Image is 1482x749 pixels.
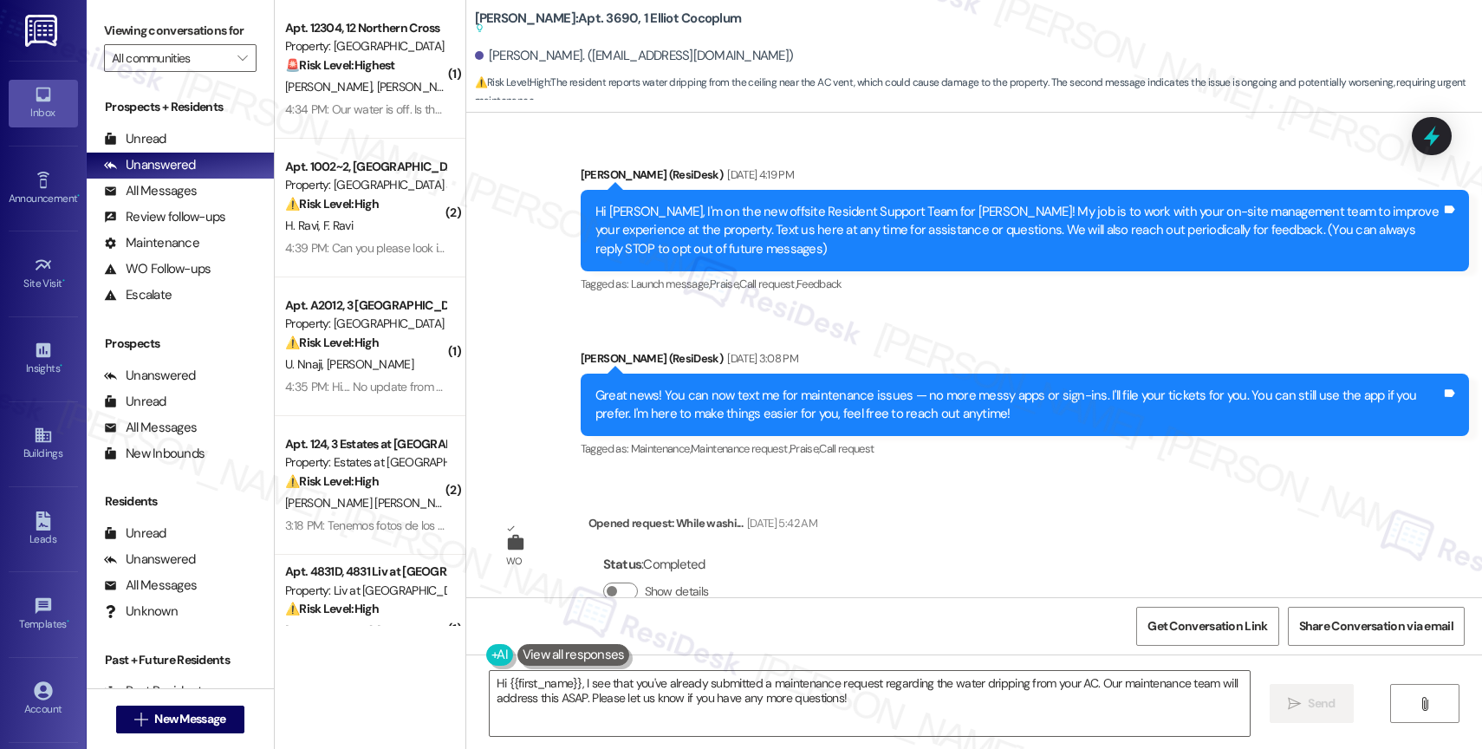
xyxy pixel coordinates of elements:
[285,601,379,616] strong: ⚠️ Risk Level: High
[104,393,166,411] div: Unread
[631,277,710,291] span: Launch message ,
[581,166,1469,190] div: [PERSON_NAME] (ResiDesk)
[104,576,197,595] div: All Messages
[285,79,377,94] span: [PERSON_NAME]
[595,387,1441,424] div: Great news! You can now text me for maintenance issues — no more messy apps or sign-ins. I'll fil...
[285,240,1188,256] div: 4:39 PM: Can you please look into this once the office closes? The water can damage the property....
[285,176,445,194] div: Property: [GEOGRAPHIC_DATA] at [GEOGRAPHIC_DATA]
[104,367,196,385] div: Unanswered
[285,453,445,472] div: Property: Estates at [GEOGRAPHIC_DATA]
[285,473,379,489] strong: ⚠️ Risk Level: High
[112,44,229,72] input: All communities
[743,514,817,532] div: [DATE] 5:42 AM
[116,706,244,733] button: New Message
[819,441,874,456] span: Call request
[581,436,1469,461] div: Tagged as:
[87,98,274,116] div: Prospects + Residents
[723,166,794,184] div: [DATE] 4:19 PM
[710,277,739,291] span: Praise ,
[9,591,78,638] a: Templates •
[104,17,257,44] label: Viewing conversations for
[376,79,463,94] span: [PERSON_NAME]
[1147,617,1267,635] span: Get Conversation Link
[790,441,819,456] span: Praise ,
[104,182,197,200] div: All Messages
[475,47,794,65] div: [PERSON_NAME]. ([EMAIL_ADDRESS][DOMAIN_NAME])
[376,623,463,639] span: [PERSON_NAME]
[134,713,147,726] i: 
[595,203,1441,258] div: Hi [PERSON_NAME], I'm on the new offsite Resident Support Team for [PERSON_NAME]! My job is to wo...
[588,514,817,538] div: Opened request: While washi...
[67,615,69,628] span: •
[603,556,642,573] b: Status
[285,19,445,37] div: Apt. 12304, 12 Northern Cross
[60,360,62,372] span: •
[9,251,78,297] a: Site Visit •
[62,275,65,287] span: •
[285,582,445,600] div: Property: Liv at [GEOGRAPHIC_DATA]
[1308,694,1335,713] span: Send
[739,277,796,291] span: Call request ,
[1288,607,1465,646] button: Share Conversation via email
[285,356,327,372] span: U. Nnaji
[1288,697,1301,711] i: 
[25,15,61,47] img: ResiDesk Logo
[322,218,352,233] span: F. Ravi
[104,260,211,278] div: WO Follow-ups
[154,710,225,728] span: New Message
[285,335,379,350] strong: ⚠️ Risk Level: High
[104,419,197,437] div: All Messages
[285,101,540,117] div: 4:34 PM: Our water is off. Is there a reason for this?
[285,495,466,511] span: [PERSON_NAME] [PERSON_NAME]
[285,296,445,315] div: Apt. A2012, 3 [GEOGRAPHIC_DATA]
[9,420,78,467] a: Buildings
[87,335,274,353] div: Prospects
[506,552,523,570] div: WO
[645,583,709,601] label: Show details
[285,218,323,233] span: H. Ravi
[104,602,178,621] div: Unknown
[475,74,1482,111] span: : The resident reports water dripping from the ceiling near the AC vent, which could cause damage...
[581,271,1469,296] div: Tagged as:
[285,379,650,394] div: 4:35 PM: Hi.... No update from you... Haven't i exercised patience enough?
[475,75,549,89] strong: ⚠️ Risk Level: High
[475,10,742,38] b: [PERSON_NAME]: Apt. 3690, 1 Elliot Cocoplum
[285,57,395,73] strong: 🚨 Risk Level: Highest
[285,623,377,639] span: [PERSON_NAME]
[285,518,1200,533] div: 3:18 PM: Tenemos fotos de los animales tenemos grabaciones de [PERSON_NAME] q hacen y todo no hay...
[631,441,691,456] span: Maintenance ,
[796,277,842,291] span: Feedback
[9,506,78,553] a: Leads
[87,651,274,669] div: Past + Future Residents
[9,335,78,382] a: Insights •
[603,551,716,578] div: : Completed
[490,671,1250,736] textarea: Hi {{first_name}}, I see that you've already submitted a maintenance request regarding the water ...
[104,445,205,463] div: New Inbounds
[104,286,172,304] div: Escalate
[581,349,1469,374] div: [PERSON_NAME] (ResiDesk)
[87,492,274,511] div: Residents
[104,524,166,543] div: Unread
[285,315,445,333] div: Property: [GEOGRAPHIC_DATA]
[285,196,379,212] strong: ⚠️ Risk Level: High
[1299,617,1453,635] span: Share Conversation via email
[1136,607,1278,646] button: Get Conversation Link
[1418,697,1431,711] i: 
[104,550,196,569] div: Unanswered
[77,190,80,202] span: •
[104,156,196,174] div: Unanswered
[723,349,798,368] div: [DATE] 3:08 PM
[285,435,445,453] div: Apt. 124, 3 Estates at [GEOGRAPHIC_DATA]
[9,676,78,723] a: Account
[104,130,166,148] div: Unread
[285,563,445,581] div: Apt. 4831D, 4831 Liv at [GEOGRAPHIC_DATA]
[104,234,199,252] div: Maintenance
[9,80,78,127] a: Inbox
[237,51,247,65] i: 
[104,682,209,700] div: Past Residents
[1270,684,1354,723] button: Send
[327,356,413,372] span: [PERSON_NAME]
[104,208,225,226] div: Review follow-ups
[691,441,790,456] span: Maintenance request ,
[285,37,445,55] div: Property: [GEOGRAPHIC_DATA]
